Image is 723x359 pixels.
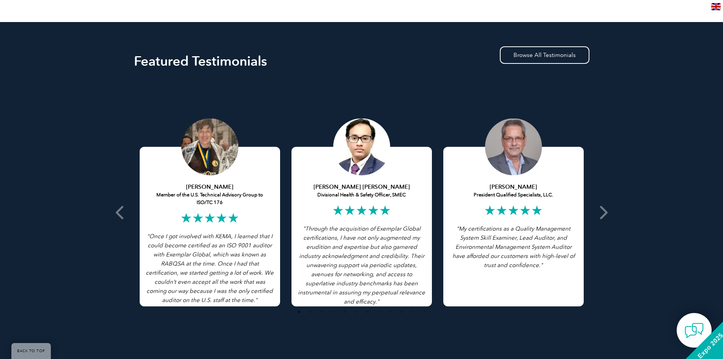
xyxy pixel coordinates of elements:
h2: Featured Testimonials [134,55,589,67]
button: 4 of 4 [329,308,337,316]
button: 11 of 4 [409,308,417,316]
i: “My certifications as a Quality Management System Skill Examiner, Lead Auditor, and Environmental... [452,225,575,269]
button: 12 of 4 [421,308,428,316]
h5: President Qualified Specialists, LLC. [449,183,578,199]
strong: [PERSON_NAME] [186,183,233,190]
i: "Once I got involved with KEMA, I learned that I could become certified as an ISO 9001 auditor wi... [146,233,274,304]
h5: Member of the U.S. Technical Advisory Group to ISO/TC 176 [145,183,274,206]
a: BACK TO TOP [11,343,51,359]
button: 9 of 4 [386,308,394,316]
button: 3 of 4 [318,308,326,316]
button: 10 of 4 [398,308,405,316]
button: 5 of 4 [341,308,348,316]
i: "Through the acquisition of Exemplar Global certifications, I have not only augmented my eruditio... [298,225,425,305]
a: Browse All Testimonials [500,46,589,64]
h2: ★★★★★ [145,212,274,224]
button: 2 of 4 [307,308,314,316]
img: contact-chat.png [685,321,704,340]
img: en [711,3,721,10]
button: 8 of 4 [375,308,383,316]
button: 7 of 4 [364,308,371,316]
h2: ★★★★★ [449,204,578,217]
button: 1 of 4 [295,308,303,316]
h5: Divisional Health & Safety Officer, SMEC [297,183,426,199]
strong: [PERSON_NAME] [PERSON_NAME] [313,183,410,190]
strong: [PERSON_NAME] [490,183,537,190]
h2: ★★★★★ [297,204,426,217]
button: 6 of 4 [352,308,360,316]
